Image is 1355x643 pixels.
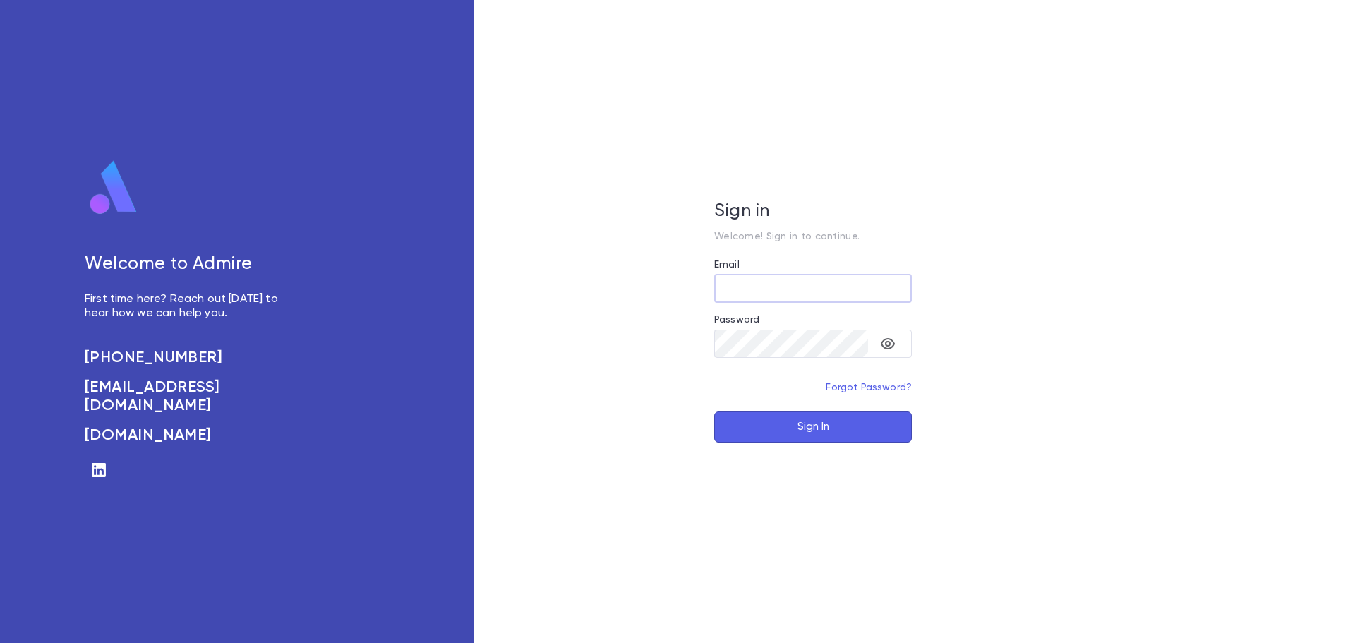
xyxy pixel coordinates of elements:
[714,231,912,242] p: Welcome! Sign in to continue.
[826,383,912,392] a: Forgot Password?
[714,314,759,325] label: Password
[85,292,294,320] p: First time here? Reach out [DATE] to hear how we can help you.
[714,201,912,222] h5: Sign in
[714,411,912,443] button: Sign In
[85,160,143,216] img: logo
[85,254,294,275] h5: Welcome to Admire
[714,259,740,270] label: Email
[85,426,294,445] a: [DOMAIN_NAME]
[85,378,294,415] a: [EMAIL_ADDRESS][DOMAIN_NAME]
[874,330,902,358] button: toggle password visibility
[85,349,294,367] a: [PHONE_NUMBER]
